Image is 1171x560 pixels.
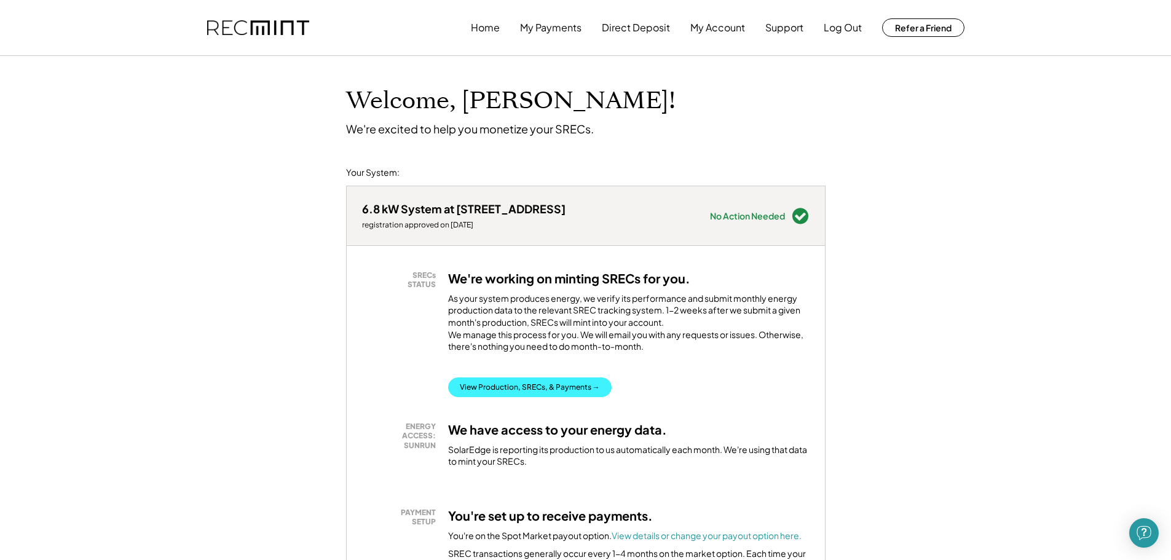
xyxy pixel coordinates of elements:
[362,202,566,216] div: 6.8 kW System at [STREET_ADDRESS]
[520,15,582,40] button: My Payments
[207,20,309,36] img: recmint-logotype%403x.png
[362,220,566,230] div: registration approved on [DATE]
[448,422,667,438] h3: We have access to your energy data.
[448,293,810,359] div: As your system produces energy, we verify its performance and submit monthly energy production da...
[368,508,436,527] div: PAYMENT SETUP
[471,15,500,40] button: Home
[448,444,810,468] div: SolarEdge is reporting its production to us automatically each month. We're using that data to mi...
[346,167,400,179] div: Your System:
[824,15,862,40] button: Log Out
[612,530,802,541] a: View details or change your payout option here.
[448,508,653,524] h3: You're set up to receive payments.
[1129,518,1159,548] div: Open Intercom Messenger
[710,211,785,220] div: No Action Needed
[346,87,676,116] h1: Welcome, [PERSON_NAME]!
[368,422,436,451] div: ENERGY ACCESS: SUNRUN
[765,15,803,40] button: Support
[448,270,690,286] h3: We're working on minting SRECs for you.
[368,270,436,290] div: SRECs STATUS
[882,18,964,37] button: Refer a Friend
[346,122,594,136] div: We're excited to help you monetize your SRECs.
[448,377,612,397] button: View Production, SRECs, & Payments →
[690,15,745,40] button: My Account
[602,15,670,40] button: Direct Deposit
[448,530,802,542] div: You're on the Spot Market payout option.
